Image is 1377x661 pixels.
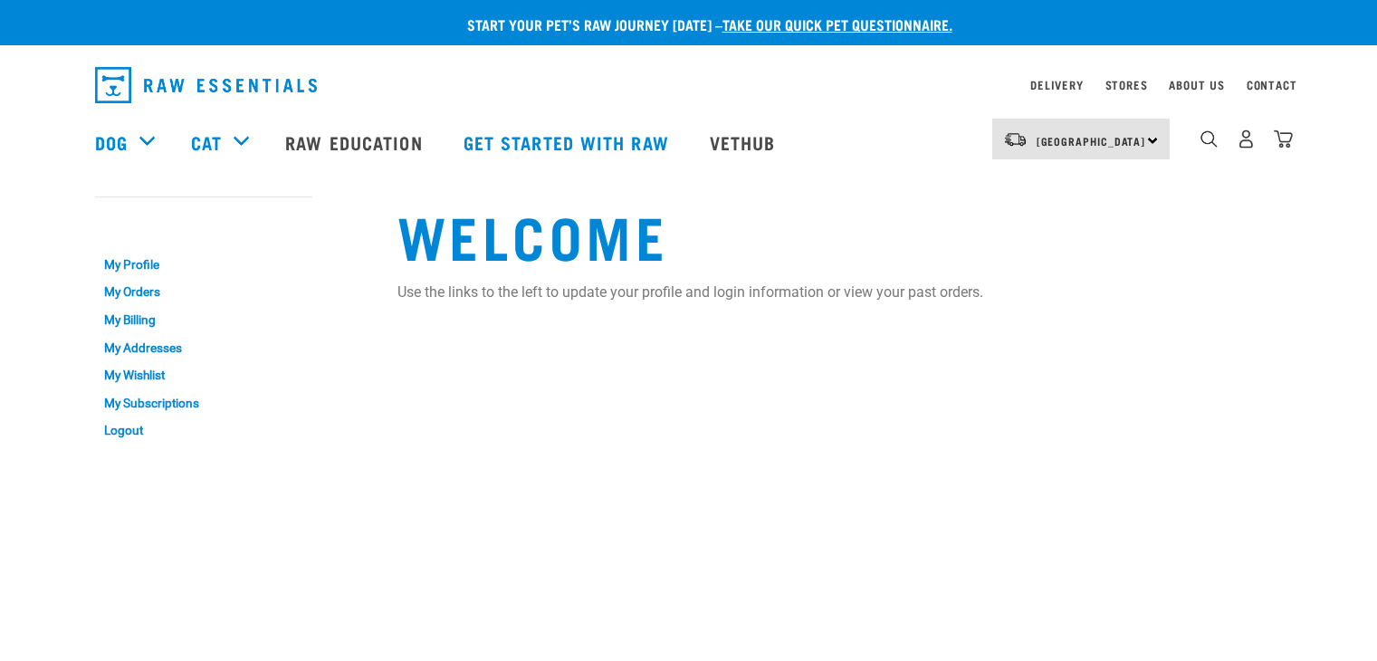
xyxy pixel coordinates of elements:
img: user.png [1237,129,1256,148]
span: [GEOGRAPHIC_DATA] [1037,138,1146,144]
a: My Wishlist [95,361,312,389]
a: Dog [95,129,128,156]
a: Stores [1105,81,1148,88]
a: Logout [95,417,312,445]
a: My Profile [95,251,312,279]
a: My Account [95,215,183,223]
a: My Orders [95,279,312,307]
a: Vethub [692,106,798,178]
a: Delivery [1030,81,1083,88]
a: Raw Education [267,106,445,178]
img: home-icon@2x.png [1274,129,1293,148]
p: Use the links to the left to update your profile and login information or view your past orders. [397,282,1283,303]
h1: Welcome [397,202,1283,267]
a: Cat [191,129,222,156]
img: Raw Essentials Logo [95,67,317,103]
a: My Addresses [95,334,312,362]
a: My Billing [95,306,312,334]
nav: dropdown navigation [81,60,1297,110]
a: My Subscriptions [95,389,312,417]
a: Contact [1247,81,1297,88]
a: Get started with Raw [445,106,692,178]
img: home-icon-1@2x.png [1200,130,1218,148]
a: take our quick pet questionnaire. [722,20,952,28]
a: About Us [1169,81,1224,88]
img: van-moving.png [1003,131,1028,148]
